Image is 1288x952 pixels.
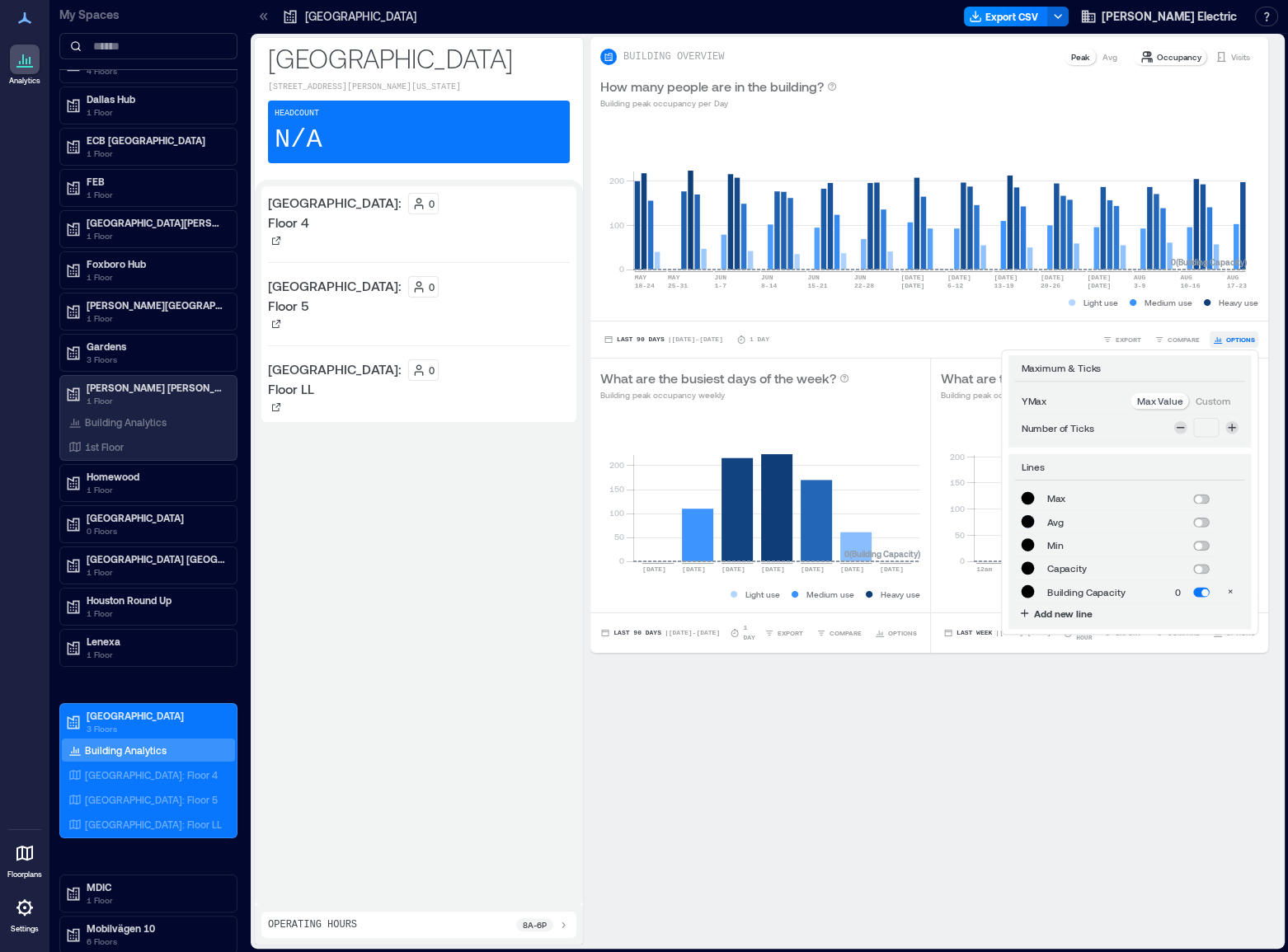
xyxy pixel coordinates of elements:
[1151,331,1203,348] button: COMPARE
[87,524,225,537] p: 0 Floors
[87,893,225,907] p: 1 Floor
[1041,274,1065,281] text: [DATE]
[85,743,167,757] p: Building Analytics
[1157,50,1201,63] p: Occupancy
[609,220,624,230] tspan: 100
[268,918,357,931] p: Operating Hours
[750,335,769,345] p: 1 Day
[623,50,724,63] p: BUILDING OVERVIEW
[761,274,773,281] text: JUN
[2,833,47,884] a: Floorplans
[87,147,225,160] p: 1 Floor
[87,565,225,579] p: 1 Floor
[1116,335,1141,345] span: EXPORT
[1047,584,1126,600] span: Building Capacity
[87,880,225,893] p: MDIC
[87,298,225,312] p: [PERSON_NAME][GEOGRAPHIC_DATA]
[429,197,435,210] p: 0
[722,565,745,573] text: [DATE]
[268,81,570,94] p: [STREET_ADDRESS][PERSON_NAME][US_STATE]
[976,565,992,573] text: 12am
[1196,395,1230,408] p: Custom
[609,460,624,470] tspan: 200
[87,312,225,325] p: 1 Floor
[1047,492,1147,505] p: Max
[830,628,862,638] span: COMPARE
[950,477,965,487] tspan: 150
[600,96,837,110] p: Building peak occupancy per Day
[761,282,777,289] text: 8-14
[429,363,435,377] p: 0
[87,134,225,147] p: ECB [GEOGRAPHIC_DATA]
[268,359,402,399] p: [GEOGRAPHIC_DATA]: Floor LL
[1015,362,1245,382] p: Maximum & Ticks
[1047,538,1147,551] p: Min
[87,935,225,948] p: 6 Floors
[682,565,706,573] text: [DATE]
[87,229,225,242] p: 1 Floor
[1134,274,1146,281] text: AUG
[87,552,225,565] p: [GEOGRAPHIC_DATA] [GEOGRAPHIC_DATA]
[4,40,45,91] a: Analytics
[1075,3,1242,30] button: [PERSON_NAME] Electric
[87,270,225,284] p: 1 Floor
[1041,282,1060,289] text: 20-26
[801,565,825,573] text: [DATE]
[994,282,1013,289] text: 13-19
[1102,8,1237,25] span: [PERSON_NAME] Electric
[9,76,40,86] p: Analytics
[947,282,963,289] text: 6-12
[305,8,416,25] p: [GEOGRAPHIC_DATA]
[87,92,225,106] p: Dallas Hub
[840,565,864,573] text: [DATE]
[85,768,218,781] p: [GEOGRAPHIC_DATA]: Floor 4
[1087,274,1111,281] text: [DATE]
[85,415,167,429] p: Building Analytics
[609,484,624,494] tspan: 150
[1022,395,1046,408] p: YMax
[87,340,225,353] p: Gardens
[87,381,225,394] p: [PERSON_NAME] [PERSON_NAME]
[619,556,624,565] tspan: 0
[600,625,720,641] button: Last 90 Days |[DATE]-[DATE]
[85,440,124,453] p: 1st Floor
[854,282,874,289] text: 22-28
[11,924,39,934] p: Settings
[1047,515,1147,528] p: Avg
[941,368,1171,388] p: What are the busiest hours of the day?
[778,628,803,638] span: EXPORT
[600,388,849,401] p: Building peak occupancy weekly
[87,922,225,935] p: Mobilvägen 10
[87,64,225,77] p: 4 Floors
[964,7,1048,26] button: Export CSV
[87,353,225,366] p: 3 Floors
[745,588,780,601] p: Light use
[1134,282,1146,289] text: 3-9
[761,625,806,641] button: EXPORT
[87,216,225,229] p: [GEOGRAPHIC_DATA][PERSON_NAME]
[881,588,920,601] p: Heavy use
[1145,296,1192,309] p: Medium use
[87,470,225,483] p: Homewood
[1015,461,1245,481] p: Lines
[268,41,570,74] p: [GEOGRAPHIC_DATA]
[714,282,726,289] text: 1-7
[1099,331,1145,348] button: EXPORT
[900,282,924,289] text: [DATE]
[1022,421,1162,434] p: Number of Ticks
[806,588,854,601] p: Medium use
[87,257,225,270] p: Foxboro Hub
[275,124,322,157] p: N/A
[87,722,225,735] p: 3 Floors
[1015,603,1096,622] button: Add new line
[1227,282,1247,289] text: 17-23
[87,511,225,524] p: [GEOGRAPHIC_DATA]
[275,107,319,120] p: Headcount
[523,918,547,931] p: 8a - 6p
[1137,395,1183,408] p: Max Value
[85,793,218,806] p: [GEOGRAPHIC_DATA]: Floor 5
[1226,335,1255,345] span: OPTIONS
[807,282,827,289] text: 15-21
[609,508,624,518] tspan: 100
[960,556,965,565] tspan: 0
